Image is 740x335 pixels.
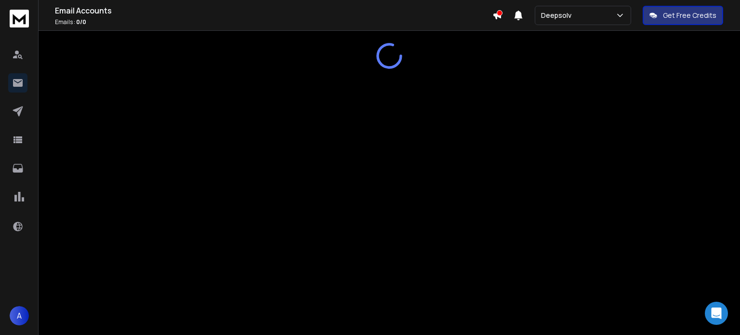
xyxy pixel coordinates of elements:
span: 0 / 0 [76,18,86,26]
h1: Email Accounts [55,5,492,16]
button: Get Free Credits [643,6,723,25]
button: A [10,306,29,325]
p: Deepsolv [541,11,575,20]
p: Emails : [55,18,492,26]
div: Open Intercom Messenger [705,302,728,325]
p: Get Free Credits [663,11,716,20]
img: logo [10,10,29,27]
